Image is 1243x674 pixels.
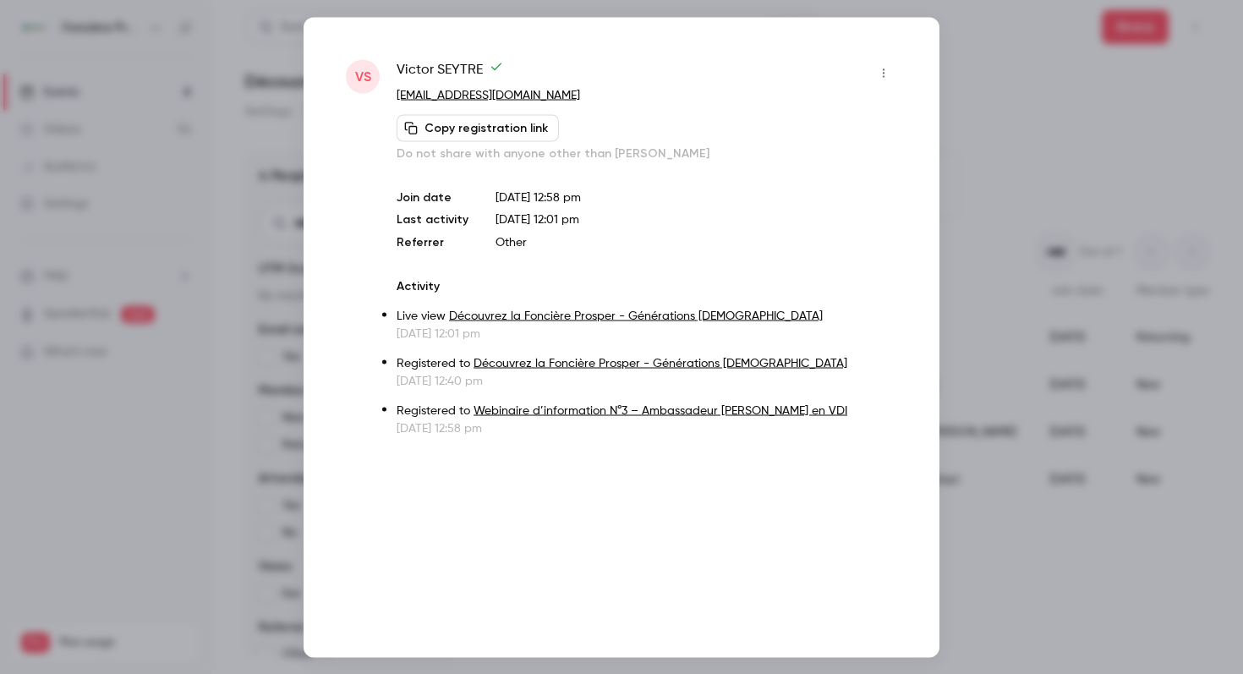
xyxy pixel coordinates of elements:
[449,310,823,321] a: Découvrez la Foncière Prosper - Générations [DEMOGRAPHIC_DATA]
[397,419,897,436] p: [DATE] 12:58 pm
[496,189,897,205] p: [DATE] 12:58 pm
[397,402,897,419] p: Registered to
[397,114,559,141] button: Copy registration link
[474,357,847,369] a: Découvrez la Foncière Prosper - Générations [DEMOGRAPHIC_DATA]
[397,325,897,342] p: [DATE] 12:01 pm
[397,145,897,162] p: Do not share with anyone other than [PERSON_NAME]
[474,404,847,416] a: Webinaire d’information N°3 – Ambassadeur [PERSON_NAME] en VDI
[397,277,897,294] p: Activity
[397,307,897,325] p: Live view
[397,211,468,228] p: Last activity
[397,89,580,101] a: [EMAIL_ADDRESS][DOMAIN_NAME]
[355,66,371,86] span: VS
[397,59,503,86] span: Victor SEYTRE
[397,233,468,250] p: Referrer
[496,213,579,225] span: [DATE] 12:01 pm
[496,233,897,250] p: Other
[397,372,897,389] p: [DATE] 12:40 pm
[397,354,897,372] p: Registered to
[397,189,468,205] p: Join date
